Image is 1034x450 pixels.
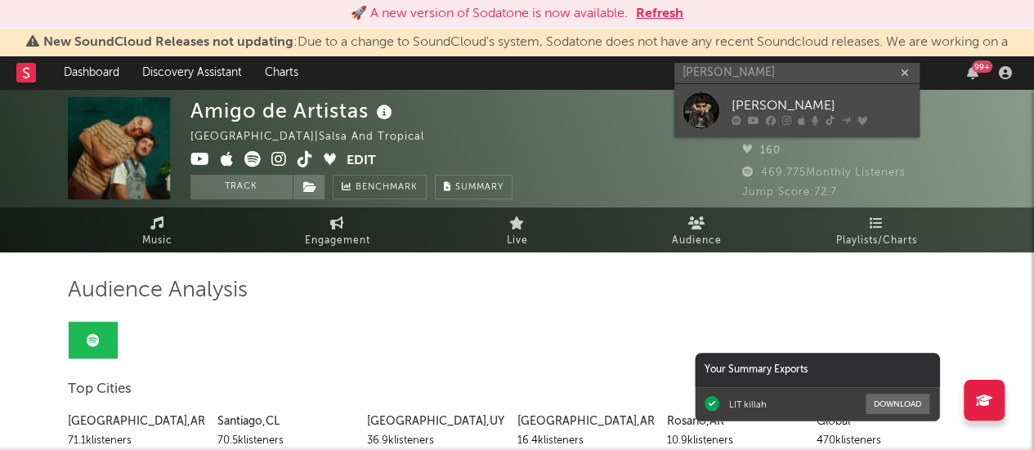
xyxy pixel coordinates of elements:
[68,412,205,431] div: [GEOGRAPHIC_DATA] , AR
[507,231,528,251] span: Live
[787,207,967,252] a: Playlists/Charts
[356,178,418,198] span: Benchmark
[68,281,248,301] span: Audience Analysis
[817,412,954,431] div: Global
[674,63,920,83] input: Search for artists
[190,97,396,124] div: Amigo de Artistas
[217,412,355,431] div: Santiago , CL
[190,175,293,199] button: Track
[972,60,992,73] div: 99 +
[351,4,628,24] div: 🚀 A new version of Sodatone is now available.
[253,56,310,89] a: Charts
[305,231,370,251] span: Engagement
[455,183,504,192] span: Summary
[68,380,132,399] span: Top Cities
[729,399,767,410] div: LIT killah
[607,207,787,252] a: Audience
[967,66,978,79] button: 99+
[248,207,427,252] a: Engagement
[742,145,781,156] span: 160
[427,207,607,252] a: Live
[52,56,131,89] a: Dashboard
[68,207,248,252] a: Music
[732,96,911,115] div: [PERSON_NAME]
[43,36,1008,69] span: : Due to a change to SoundCloud's system, Sodatone does not have any recent Soundcloud releases. ...
[695,353,940,387] div: Your Summary Exports
[667,412,804,431] div: Rosario , AR
[672,231,722,251] span: Audience
[742,167,906,178] span: 469.775 Monthly Listeners
[347,151,376,172] button: Edit
[131,56,253,89] a: Discovery Assistant
[43,36,293,49] span: New SoundCloud Releases not updating
[367,412,504,431] div: [GEOGRAPHIC_DATA] , UY
[636,4,683,24] button: Refresh
[142,231,172,251] span: Music
[517,412,654,431] div: [GEOGRAPHIC_DATA] , AR
[539,56,548,69] span: Dismiss
[742,187,837,198] span: Jump Score: 72.7
[333,175,427,199] a: Benchmark
[435,175,513,199] button: Summary
[674,84,920,137] a: [PERSON_NAME]
[866,394,929,414] button: Download
[836,231,917,251] span: Playlists/Charts
[190,127,443,147] div: [GEOGRAPHIC_DATA] | Salsa and Tropical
